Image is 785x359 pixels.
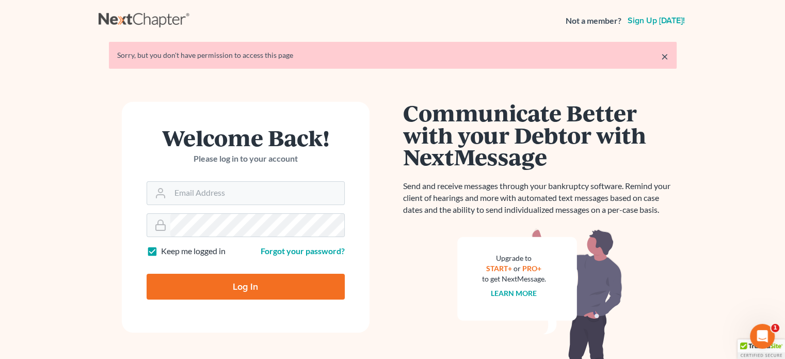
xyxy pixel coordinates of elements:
a: Sign up [DATE]! [626,17,687,25]
div: TrustedSite Certified [738,339,785,359]
input: Log In [147,274,345,300]
p: Send and receive messages through your bankruptcy software. Remind your client of hearings and mo... [403,180,677,216]
a: START+ [486,264,512,273]
h1: Welcome Back! [147,127,345,149]
div: Sorry, but you don't have permission to access this page [117,50,668,60]
a: × [661,50,668,63]
a: PRO+ [522,264,541,273]
p: Please log in to your account [147,153,345,165]
div: to get NextMessage. [482,274,546,284]
span: 1 [771,324,779,332]
label: Keep me logged in [161,245,226,257]
input: Email Address [170,182,344,205]
a: Learn more [491,289,537,298]
span: or [514,264,521,273]
strong: Not a member? [566,15,621,27]
a: Forgot your password? [261,246,345,256]
iframe: Intercom live chat [750,324,775,349]
h1: Communicate Better with your Debtor with NextMessage [403,102,677,168]
div: Upgrade to [482,253,546,263]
